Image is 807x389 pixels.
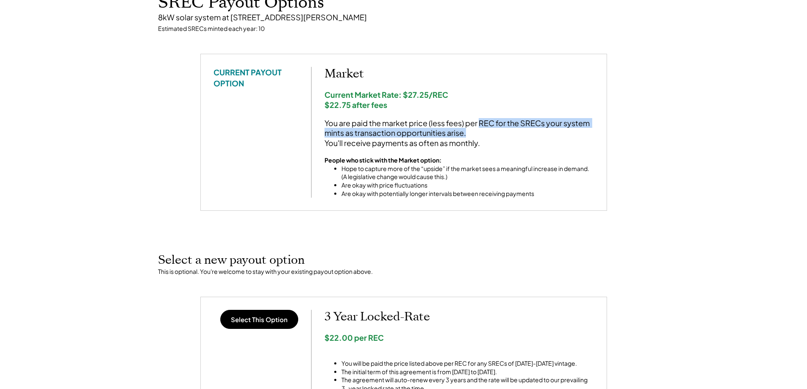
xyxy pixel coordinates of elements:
h2: Market [324,67,594,81]
li: Are okay with price fluctuations [341,181,594,190]
li: Hope to capture more of the “upside” if the market sees a meaningful increase in demand. (A legis... [341,165,594,181]
div: CURRENT PAYOUT OPTION [214,67,298,88]
button: Select This Option [220,310,298,329]
div: 8kW solar system at [STREET_ADDRESS][PERSON_NAME] [158,12,649,22]
div: $22.00 per REC [324,333,594,342]
h2: 3 Year Locked-Rate [324,310,594,324]
strong: People who stick with the Market option: [324,156,441,164]
li: Are okay with potentially longer intervals between receiving payments [341,190,594,198]
h2: Select a new payout option [158,253,649,268]
div: You are paid the market price (less fees) per REC for the SRECs your system mints as transaction ... [324,118,594,148]
div: This is optional. You're welcome to stay with your existing payout option above. [158,268,649,276]
div: Current Market Rate: $27.25/REC $22.75 after fees [324,90,594,110]
li: The initial term of this agreement is from [DATE] to [DATE]. [341,368,594,376]
li: You will be paid the price listed above per REC for any SRECs of [DATE]-[DATE] vintage. [341,359,594,368]
div: Estimated SRECs minted each year: 10 [158,25,649,33]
